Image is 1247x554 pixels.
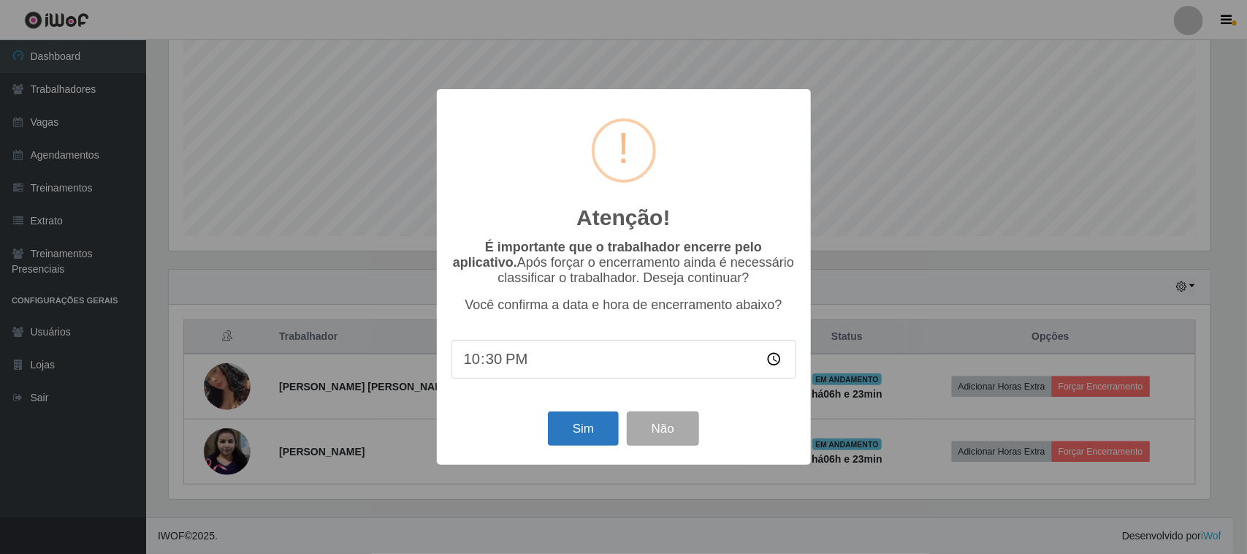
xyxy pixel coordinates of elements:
button: Sim [548,411,619,446]
h2: Atenção! [576,205,670,231]
p: Você confirma a data e hora de encerramento abaixo? [451,297,796,313]
b: É importante que o trabalhador encerre pelo aplicativo. [453,240,762,270]
button: Não [627,411,699,446]
p: Após forçar o encerramento ainda é necessário classificar o trabalhador. Deseja continuar? [451,240,796,286]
